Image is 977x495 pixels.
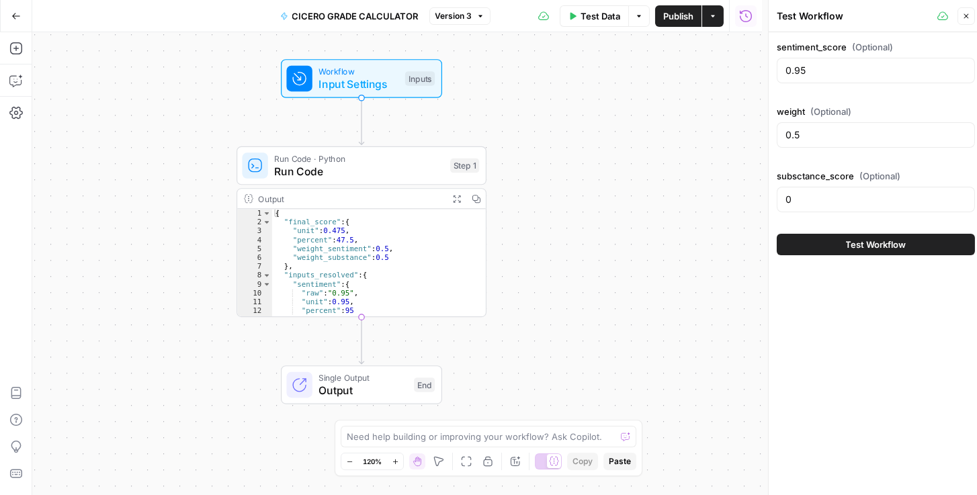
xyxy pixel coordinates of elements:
span: Single Output [318,371,407,384]
div: Step 1 [450,159,479,173]
div: End [414,377,435,392]
div: 4 [237,236,272,244]
span: Toggle code folding, rows 1 through 21 [262,209,271,218]
div: 2 [237,218,272,227]
label: sentiment_score [777,40,975,54]
span: Toggle code folding, rows 2 through 7 [262,218,271,227]
div: 7 [237,263,272,271]
span: Workflow [318,65,398,78]
span: (Optional) [852,40,893,54]
div: 12 [237,307,272,316]
span: Copy [572,455,593,467]
div: 1 [237,209,272,218]
div: 11 [237,298,272,306]
span: Toggle code folding, rows 8 through 20 [262,271,271,280]
div: Run Code · PythonRun CodeStep 1Output{ "final_score":{ "unit":0.475, "percent":47.5, "weight_sent... [237,146,486,317]
span: Publish [663,9,693,23]
div: Inputs [405,71,435,86]
div: 3 [237,227,272,236]
span: 120% [363,456,382,467]
label: subsctance_score [777,169,975,183]
button: CICERO GRADE CALCULATOR [272,5,427,27]
span: Run Code [274,163,443,179]
span: Test Workflow [846,238,906,251]
span: Run Code · Python [274,152,443,165]
div: 5 [237,244,272,253]
div: 10 [237,289,272,298]
label: weight [777,105,975,118]
span: Output [318,382,407,398]
div: 13 [237,316,272,324]
span: Toggle code folding, rows 9 through 13 [262,280,271,289]
button: Test Workflow [777,234,975,255]
div: Output [258,192,442,205]
span: Test Data [581,9,620,23]
button: Test Data [560,5,628,27]
span: (Optional) [859,169,900,183]
span: (Optional) [810,105,851,118]
button: Copy [567,453,598,470]
span: Version 3 [435,10,472,22]
div: 6 [237,253,272,262]
button: Publish [655,5,702,27]
button: Version 3 [429,7,491,25]
g: Edge from start to step_1 [359,97,364,144]
div: 9 [237,280,272,289]
div: WorkflowInput SettingsInputs [237,59,486,98]
span: CICERO GRADE CALCULATOR [292,9,419,23]
div: 8 [237,271,272,280]
span: Paste [609,455,631,467]
button: Paste [603,453,636,470]
g: Edge from step_1 to end [359,317,364,364]
div: Single OutputOutputEnd [237,365,486,404]
span: Input Settings [318,76,398,92]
